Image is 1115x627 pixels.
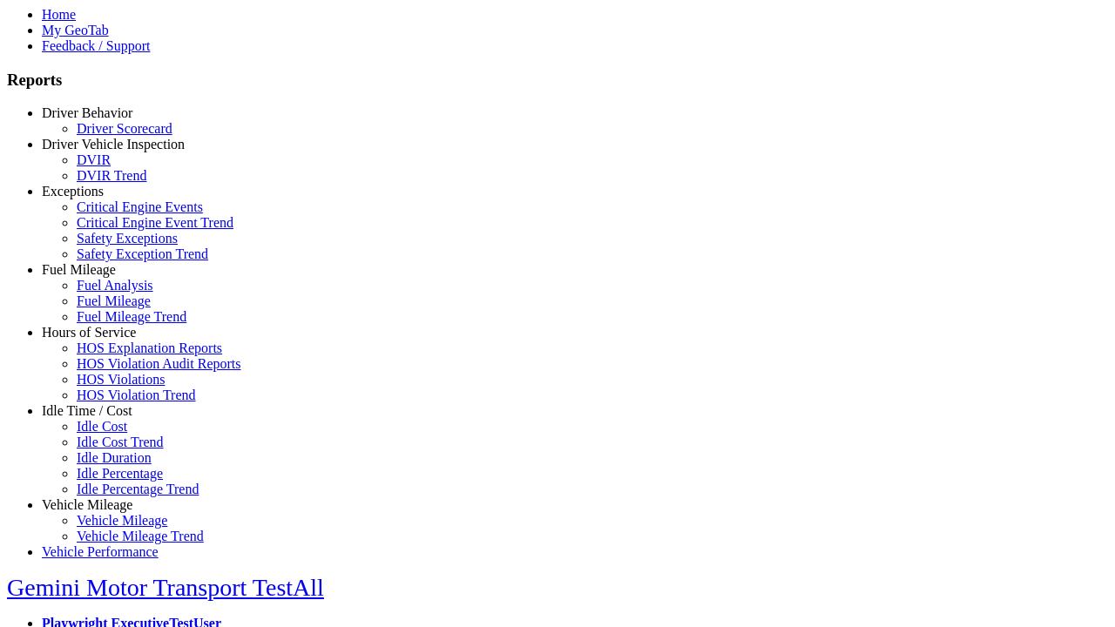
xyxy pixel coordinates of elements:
a: Idle Percentage Trend [77,482,199,496]
a: Idle Cost [77,419,127,434]
a: Idle Cost Trend [77,435,164,449]
a: Critical Engine Events [77,199,203,214]
a: HOS Violation Trend [77,388,196,402]
a: Fuel Mileage [77,293,151,308]
a: HOS Explanation Reports [77,340,222,355]
h3: Reports [7,71,1108,90]
a: Vehicle Mileage [77,513,167,528]
a: Vehicle Mileage [42,497,132,512]
a: Idle Duration [77,450,152,465]
a: Vehicle Performance [42,544,159,559]
a: Critical Engine Event Trend [77,215,233,230]
a: DVIR [77,152,111,167]
a: Hours of Service [42,325,136,340]
a: Safety Exceptions [77,231,178,246]
a: Idle Time / Cost [42,403,132,418]
a: Feedback / Support [42,38,150,53]
a: Safety Exception Trend [77,246,208,261]
a: Fuel Mileage [42,262,116,277]
a: Driver Behavior [42,105,132,120]
a: Vehicle Mileage Trend [77,529,204,543]
a: Fuel Analysis [77,278,153,293]
a: Fuel Mileage Trend [77,309,186,324]
a: Driver Vehicle Inspection [42,137,185,152]
a: Home [42,7,76,22]
a: Driver Scorecard [77,121,172,136]
a: HOS Violations [77,372,165,387]
a: DVIR Trend [77,168,146,183]
a: HOS Violation Audit Reports [77,356,241,371]
a: My GeoTab [42,23,109,37]
a: Idle Percentage [77,466,163,481]
a: Gemini Motor Transport TestAll [7,574,324,601]
a: Exceptions [42,184,104,199]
